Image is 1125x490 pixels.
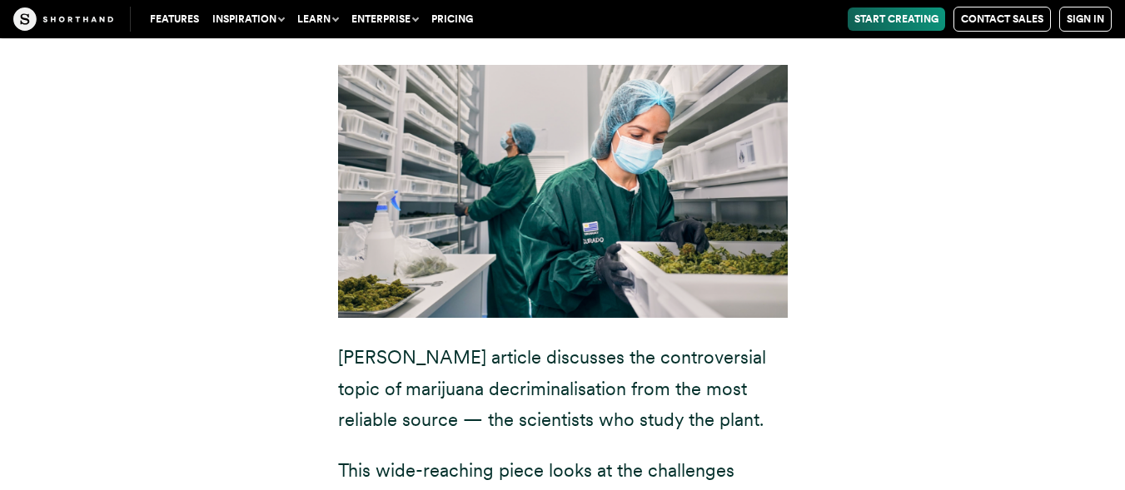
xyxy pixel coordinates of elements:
a: Pricing [425,7,480,31]
button: Learn [291,7,345,31]
button: Inspiration [206,7,291,31]
p: [PERSON_NAME] article discusses the controversial topic of marijuana decriminalisation from the m... [338,342,788,435]
a: Contact Sales [953,7,1051,32]
a: Sign in [1059,7,1112,32]
a: Features [143,7,206,31]
img: two scientists wearing green smocks and blue coverings over their hair and faces check on trays c... [338,65,788,319]
button: Enterprise [345,7,425,31]
a: Start Creating [848,7,945,31]
img: The Craft [13,7,113,31]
